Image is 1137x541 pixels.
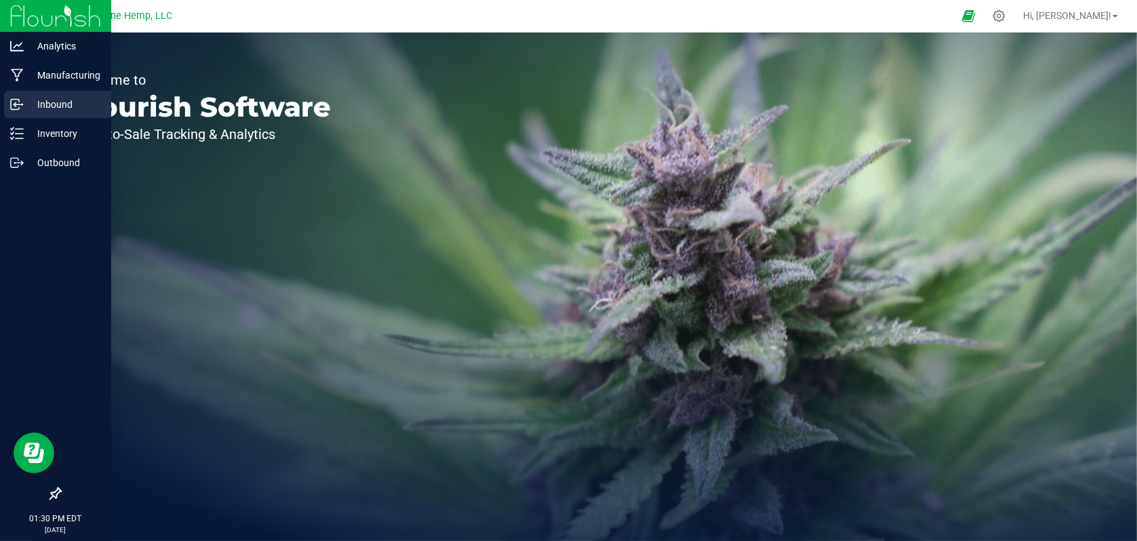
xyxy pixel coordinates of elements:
[6,525,105,535] p: [DATE]
[10,127,24,140] inline-svg: Inventory
[24,125,105,142] p: Inventory
[104,10,173,22] span: One Hemp, LLC
[6,513,105,525] p: 01:30 PM EDT
[73,94,331,121] p: Flourish Software
[24,155,105,171] p: Outbound
[1023,10,1111,21] span: Hi, [PERSON_NAME]!
[24,67,105,83] p: Manufacturing
[10,68,24,82] inline-svg: Manufacturing
[10,39,24,53] inline-svg: Analytics
[10,156,24,169] inline-svg: Outbound
[10,98,24,111] inline-svg: Inbound
[953,3,984,29] span: Open Ecommerce Menu
[14,433,54,473] iframe: Resource center
[24,38,105,54] p: Analytics
[991,9,1008,22] div: Manage settings
[73,73,331,87] p: Welcome to
[24,96,105,113] p: Inbound
[73,127,331,141] p: Seed-to-Sale Tracking & Analytics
